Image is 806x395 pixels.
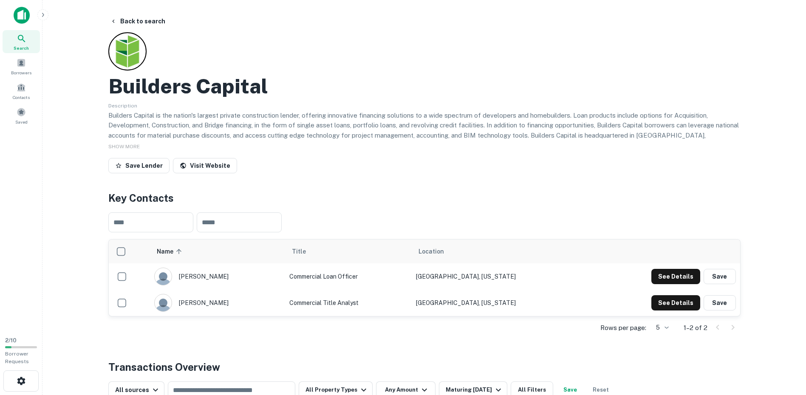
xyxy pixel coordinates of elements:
[154,268,281,285] div: [PERSON_NAME]
[14,7,30,24] img: capitalize-icon.png
[412,263,588,290] td: [GEOGRAPHIC_DATA], [US_STATE]
[3,104,40,127] a: Saved
[108,158,170,173] button: Save Lender
[764,327,806,368] iframe: Chat Widget
[704,295,736,310] button: Save
[11,69,31,76] span: Borrowers
[5,337,17,344] span: 2 / 10
[155,294,172,311] img: 9c8pery4andzj6ohjkjp54ma2
[285,240,412,263] th: Title
[650,322,670,334] div: 5
[150,240,285,263] th: Name
[13,94,30,101] span: Contacts
[684,323,707,333] p: 1–2 of 2
[600,323,646,333] p: Rows per page:
[115,385,161,395] div: All sources
[154,294,281,312] div: [PERSON_NAME]
[285,290,412,316] td: Commercial Title Analyst
[292,246,317,257] span: Title
[108,190,741,206] h4: Key Contacts
[14,45,29,51] span: Search
[108,74,268,99] h2: Builders Capital
[3,55,40,78] a: Borrowers
[704,269,736,284] button: Save
[173,158,237,173] a: Visit Website
[107,14,169,29] button: Back to search
[419,246,444,257] span: Location
[285,263,412,290] td: Commercial Loan Officer
[108,103,137,109] span: Description
[108,110,741,161] p: Builders Capital is the nation's largest private construction lender, offering innovative financi...
[651,269,700,284] button: See Details
[155,268,172,285] img: 9c8pery4andzj6ohjkjp54ma2
[108,359,220,375] h4: Transactions Overview
[412,240,588,263] th: Location
[3,30,40,53] a: Search
[109,240,740,316] div: scrollable content
[15,118,28,125] span: Saved
[3,79,40,102] a: Contacts
[412,290,588,316] td: [GEOGRAPHIC_DATA], [US_STATE]
[446,385,503,395] div: Maturing [DATE]
[157,246,184,257] span: Name
[108,144,140,150] span: SHOW MORE
[651,295,700,310] button: See Details
[5,351,29,364] span: Borrower Requests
